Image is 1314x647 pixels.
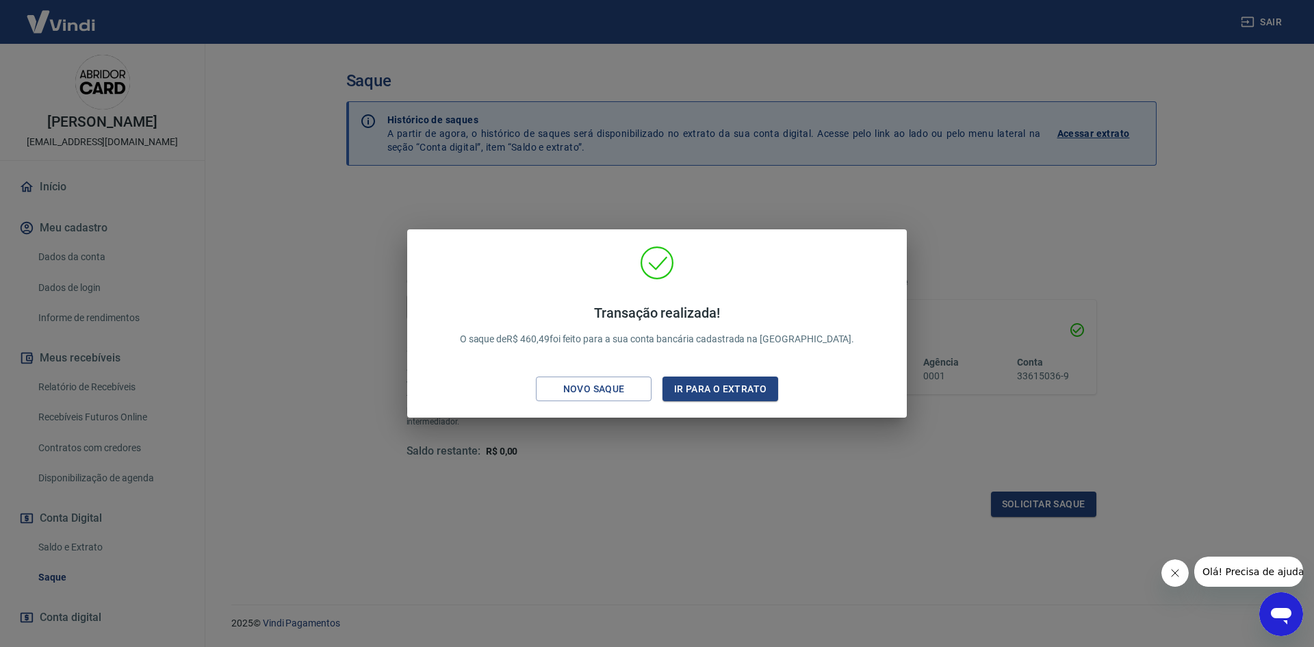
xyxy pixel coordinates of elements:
[1194,557,1303,587] iframe: Mensagem da empresa
[662,377,778,402] button: Ir para o extrato
[460,305,855,346] p: O saque de R$ 460,49 foi feito para a sua conta bancária cadastrada na [GEOGRAPHIC_DATA].
[1259,592,1303,636] iframe: Botão para abrir a janela de mensagens
[547,381,641,398] div: Novo saque
[8,10,115,21] span: Olá! Precisa de ajuda?
[1161,559,1189,587] iframe: Fechar mensagem
[460,305,855,321] h4: Transação realizada!
[536,377,652,402] button: Novo saque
